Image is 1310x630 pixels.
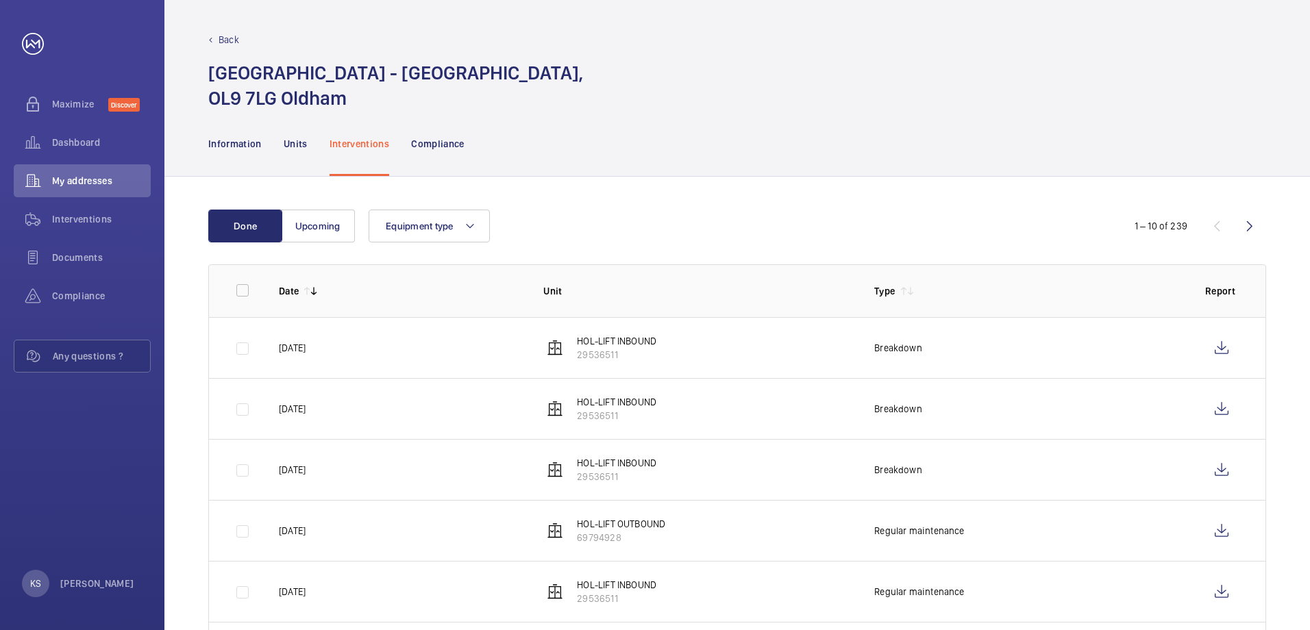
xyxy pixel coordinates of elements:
[547,522,563,539] img: elevator.svg
[30,577,41,590] p: KS
[1135,219,1187,233] div: 1 – 10 of 239
[284,137,308,151] p: Units
[874,585,964,598] p: Regular maintenance
[52,136,151,149] span: Dashboard
[577,531,665,544] p: 69794928
[208,137,262,151] p: Information
[279,463,306,477] p: [DATE]
[874,463,922,477] p: Breakdown
[279,341,306,355] p: [DATE]
[219,33,239,47] p: Back
[874,284,895,298] p: Type
[52,251,151,264] span: Documents
[874,341,922,355] p: Breakdown
[108,98,140,112] span: Discover
[874,524,964,538] p: Regular maintenance
[1205,284,1238,298] p: Report
[577,456,656,470] p: HOL-LIFT INBOUND
[330,137,390,151] p: Interventions
[52,212,151,226] span: Interventions
[577,395,656,409] p: HOL-LIFT INBOUND
[60,577,134,590] p: [PERSON_NAME]
[279,524,306,538] p: [DATE]
[547,401,563,417] img: elevator.svg
[52,174,151,188] span: My addresses
[577,592,656,605] p: 29536511
[208,210,282,242] button: Done
[281,210,355,242] button: Upcoming
[279,585,306,598] p: [DATE]
[547,340,563,356] img: elevator.svg
[547,583,563,600] img: elevator.svg
[577,517,665,531] p: HOL-LIFT OUTBOUND
[577,578,656,592] p: HOL-LIFT INBOUND
[411,137,465,151] p: Compliance
[547,462,563,478] img: elevator.svg
[369,210,490,242] button: Equipment type
[386,220,454,231] span: Equipment type
[52,97,108,111] span: Maximize
[208,60,583,111] h1: [GEOGRAPHIC_DATA] - [GEOGRAPHIC_DATA], OL9 7LG Oldham
[53,349,150,363] span: Any questions ?
[577,348,656,362] p: 29536511
[577,470,656,483] p: 29536511
[543,284,852,298] p: Unit
[279,284,299,298] p: Date
[577,409,656,423] p: 29536511
[279,402,306,416] p: [DATE]
[52,289,151,303] span: Compliance
[577,334,656,348] p: HOL-LIFT INBOUND
[874,402,922,416] p: Breakdown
